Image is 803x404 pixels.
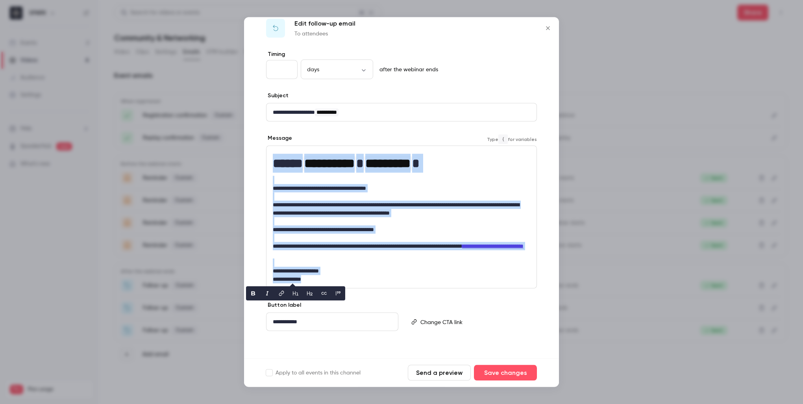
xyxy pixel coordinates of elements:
[332,287,344,300] button: blockquote
[408,365,471,381] button: Send a preview
[266,146,537,288] div: editor
[261,287,274,300] button: italic
[294,30,355,38] p: To attendees
[301,65,373,73] div: days
[266,301,301,309] label: Button label
[266,92,289,100] label: Subject
[540,20,556,36] button: Close
[417,313,536,331] div: editor
[266,134,292,142] label: Message
[266,313,398,331] div: editor
[266,369,361,377] label: Apply to all events in this channel
[474,365,537,381] button: Save changes
[275,287,288,300] button: link
[487,134,537,144] span: Type for variables
[266,104,537,121] div: editor
[266,50,537,58] label: Timing
[376,66,438,74] p: after the webinar ends
[247,287,259,300] button: bold
[498,134,508,144] code: {
[294,19,355,28] p: Edit follow-up email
